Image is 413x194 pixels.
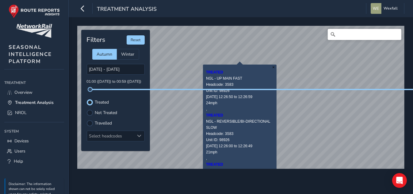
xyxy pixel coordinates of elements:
[92,49,117,60] div: Autumn
[97,5,157,14] span: Treatment Analysis
[16,24,52,38] img: customer logo
[97,51,113,57] span: Autumn
[87,79,145,85] p: 01:00 ([DATE]) to 00:59 ([DATE])
[206,112,273,118] div: TREATED
[206,137,273,143] div: Unit ID: 98926
[4,156,64,166] a: Help
[14,158,23,164] span: Help
[206,161,273,168] div: TREATED
[4,108,64,118] a: NROL
[206,75,273,81] div: NGL - UP MAIN FAST
[206,69,273,75] div: TREATED
[206,88,273,94] div: Unit ID: 98926
[4,78,64,87] div: Treatment
[95,111,117,115] label: Not Treated
[87,131,134,141] div: Select headcodes
[14,138,29,144] span: Devices
[392,173,407,188] div: Open Intercom Messenger
[371,3,400,14] button: Wexfall
[4,127,64,136] div: System
[270,65,277,70] button: Close popup
[117,49,139,60] div: Winter
[9,44,52,65] span: SEASONAL INTELLIGENCE PLATFORM
[206,168,273,180] div: NGL - REVERSIBLE/BI-DIRECTIONAL SLOW
[15,110,27,116] span: NROL
[87,36,105,44] h4: Filters
[4,87,64,97] a: Overview
[15,100,54,105] span: Treatment Analysis
[371,3,381,14] img: diamond-layout
[206,149,273,155] div: 21mph
[206,118,273,131] div: NGL - REVERSIBLE/BI-DIRECTIONAL SLOW
[77,26,404,172] canvas: Map
[4,146,64,156] a: Users
[121,51,135,57] span: Winter
[328,29,401,40] input: Search
[206,94,273,100] div: [DATE] 12:26:50 to 12:26:59
[206,100,273,106] div: 24mph
[14,148,25,154] span: Users
[9,4,60,18] img: rr logo
[95,100,109,105] label: Treated
[384,3,398,14] span: Wexfall
[4,97,64,108] a: Treatment Analysis
[95,121,112,125] label: Travelled
[206,143,273,149] div: [DATE] 12:26:00 to 12:26:49
[206,131,273,137] div: Headcode: 3S83
[127,35,145,45] button: Reset
[4,136,64,146] a: Devices
[206,81,273,88] div: Headcode: 3S83
[14,89,33,95] span: Overview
